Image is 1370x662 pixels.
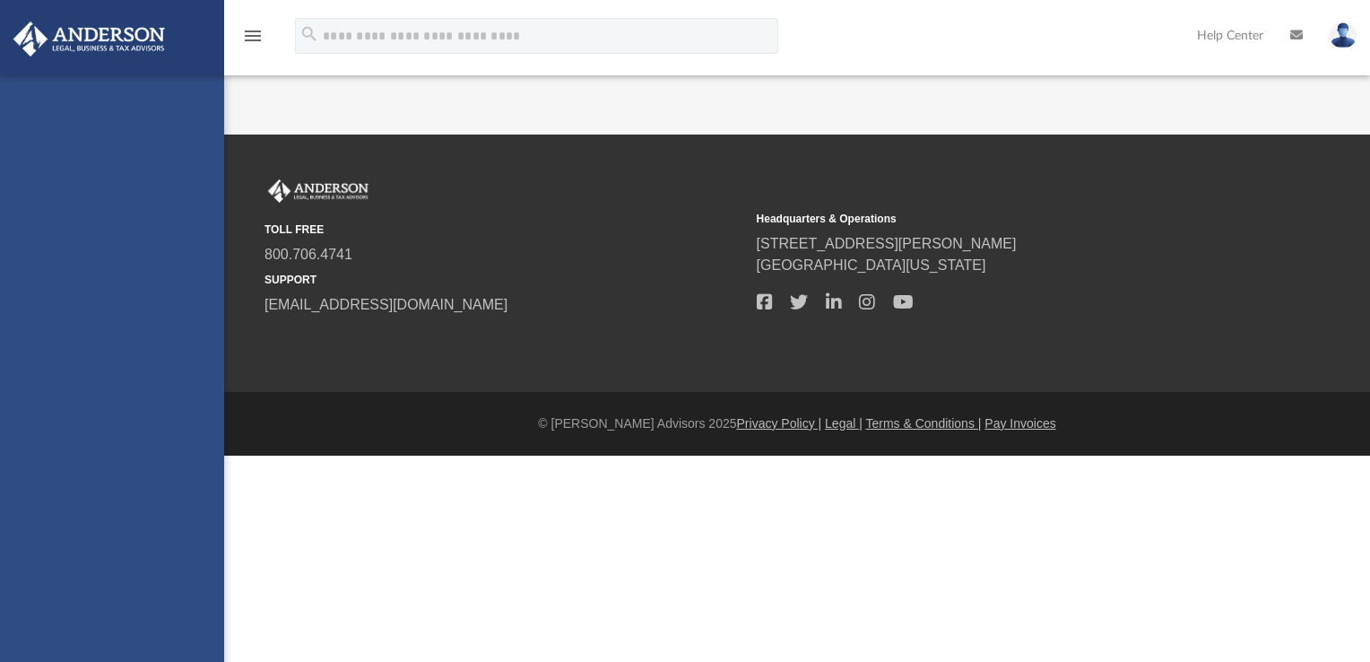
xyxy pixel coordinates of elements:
[264,297,507,312] a: [EMAIL_ADDRESS][DOMAIN_NAME]
[299,24,319,44] i: search
[866,416,982,431] a: Terms & Conditions |
[825,416,863,431] a: Legal |
[242,25,264,47] i: menu
[757,236,1017,251] a: [STREET_ADDRESS][PERSON_NAME]
[264,247,352,262] a: 800.706.4741
[984,416,1055,431] a: Pay Invoices
[264,222,744,238] small: TOLL FREE
[264,179,372,203] img: Anderson Advisors Platinum Portal
[224,414,1370,433] div: © [PERSON_NAME] Advisors 2025
[242,34,264,47] a: menu
[264,272,744,288] small: SUPPORT
[757,211,1236,227] small: Headquarters & Operations
[757,257,986,273] a: [GEOGRAPHIC_DATA][US_STATE]
[8,22,170,57] img: Anderson Advisors Platinum Portal
[737,416,822,431] a: Privacy Policy |
[1330,22,1357,48] img: User Pic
